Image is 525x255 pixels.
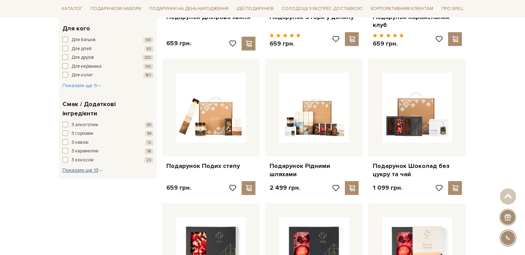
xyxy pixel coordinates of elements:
span: 183 [143,72,153,78]
p: 659 грн. [372,40,404,48]
a: Подарунок Карамельний клуб [372,13,462,29]
a: Подарунки на День народження [146,3,231,14]
button: Для колег 183 [62,72,153,79]
span: Для дітей [71,46,91,53]
span: Для колег [71,72,93,79]
p: 659 грн. [166,39,191,47]
a: Подарунок Подих степу [166,162,256,170]
button: Для друзів 202 [62,54,153,61]
a: Солодощі з експрес-доставкою [279,3,366,15]
a: Подарунок Шоколад без цукру та чай [372,162,462,178]
span: 63 [145,46,153,52]
button: Для батьків 143 [62,37,153,44]
p: 2 499 грн. [269,184,300,192]
a: Про Spell [438,3,466,14]
p: 659 грн. [166,184,191,192]
span: 202 [142,55,153,60]
span: З кокосом [71,157,94,164]
span: Для керівника [71,63,101,70]
a: Корпоративним клієнтам [368,3,436,14]
a: Подарункові набори [88,3,144,14]
span: Для кого [62,24,90,33]
span: Показати ще 9 [62,83,101,88]
p: 659 грн. [269,40,301,48]
button: Показати ще 9 [62,82,101,89]
span: 38 [145,148,153,154]
span: Для друзів [71,54,94,61]
span: 142 [143,64,153,69]
span: Для батьків [71,37,96,44]
span: 59 [145,131,153,136]
button: Для керівника 142 [62,63,153,70]
span: 65 [145,122,153,128]
span: З алкоголем [71,122,98,129]
p: 1 099 грн. [372,184,402,192]
span: З карамеллю [71,148,99,155]
a: Подарунок Рідними шляхами [269,162,359,178]
button: З карамеллю 38 [62,148,153,155]
span: 12 [145,140,153,145]
button: З кокосом 23 [62,157,153,164]
a: Каталог [59,3,85,14]
span: Смак / Додаткові інгредієнти [62,100,152,118]
a: Ідеї подарунків [234,3,276,14]
button: З алкоголем 65 [62,122,153,129]
span: 23 [144,157,153,163]
button: З кавою 12 [62,139,153,146]
span: 143 [143,37,153,43]
span: З кавою [71,139,89,146]
span: З горіхами [71,130,93,137]
button: Показати ще 13 [62,167,103,174]
button: Для дітей 63 [62,46,153,53]
button: З горіхами 59 [62,130,153,137]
